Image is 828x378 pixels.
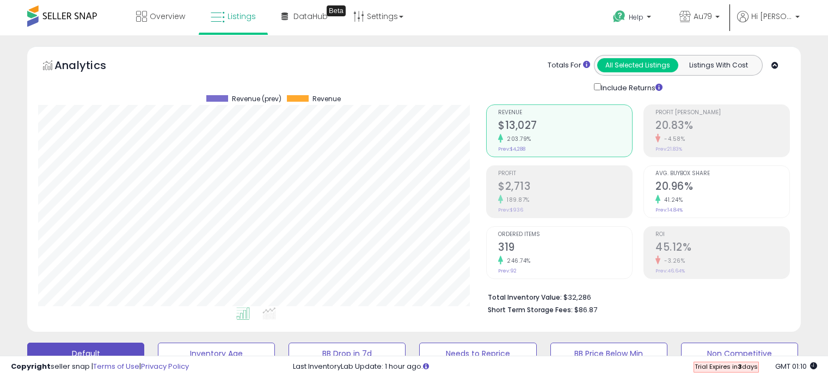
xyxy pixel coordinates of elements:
div: Tooltip anchor [327,5,346,16]
h2: $13,027 [498,119,632,134]
small: Prev: $936 [498,207,523,213]
small: 189.87% [503,196,530,204]
span: 2025-10-7 01:10 GMT [775,361,817,371]
span: Profit [PERSON_NAME] [655,110,789,116]
button: BB Price Below Min [550,343,667,364]
div: seller snap | | [11,362,189,372]
button: Needs to Reprice [419,343,536,364]
li: $32,286 [488,290,782,303]
small: Prev: 92 [498,268,517,274]
strong: Copyright [11,361,51,371]
a: Terms of Use [93,361,139,371]
small: 41.24% [660,196,683,204]
span: Help [629,13,643,22]
h2: 20.96% [655,180,789,195]
span: Profit [498,171,632,177]
small: 246.74% [503,257,531,265]
b: Short Term Storage Fees: [488,305,573,314]
span: Au79 [694,11,712,22]
small: Prev: 21.83% [655,146,682,152]
small: Prev: 46.64% [655,268,685,274]
span: Revenue [312,95,341,103]
span: ROI [655,232,789,238]
a: Privacy Policy [141,361,189,371]
i: Get Help [612,10,626,23]
span: Revenue [498,110,632,116]
span: Ordered Items [498,232,632,238]
h2: $2,713 [498,180,632,195]
div: Totals For [548,60,590,71]
b: 3 [738,362,742,371]
span: Listings [228,11,256,22]
button: Listings With Cost [678,58,759,72]
span: Avg. Buybox Share [655,171,789,177]
small: Prev: 14.84% [655,207,683,213]
small: 203.79% [503,135,531,143]
div: Last InventoryLab Update: 1 hour ago. [293,362,817,372]
a: Help [604,2,662,35]
button: All Selected Listings [597,58,678,72]
button: Default [27,343,144,364]
button: BB Drop in 7d [289,343,406,364]
button: Inventory Age [158,343,275,364]
small: Prev: $4,288 [498,146,525,152]
span: DataHub [293,11,328,22]
h5: Analytics [54,58,127,76]
h2: 45.12% [655,241,789,256]
span: Revenue (prev) [232,95,281,103]
span: Trial Expires in days [695,362,758,371]
h2: 20.83% [655,119,789,134]
span: Hi [PERSON_NAME] [751,11,792,22]
b: Total Inventory Value: [488,293,562,302]
span: $86.87 [574,305,597,315]
span: Overview [150,11,185,22]
div: Include Returns [586,81,676,94]
h2: 319 [498,241,632,256]
a: Hi [PERSON_NAME] [737,11,800,35]
small: -3.26% [660,257,685,265]
button: Non Competitive [681,343,798,364]
small: -4.58% [660,135,685,143]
